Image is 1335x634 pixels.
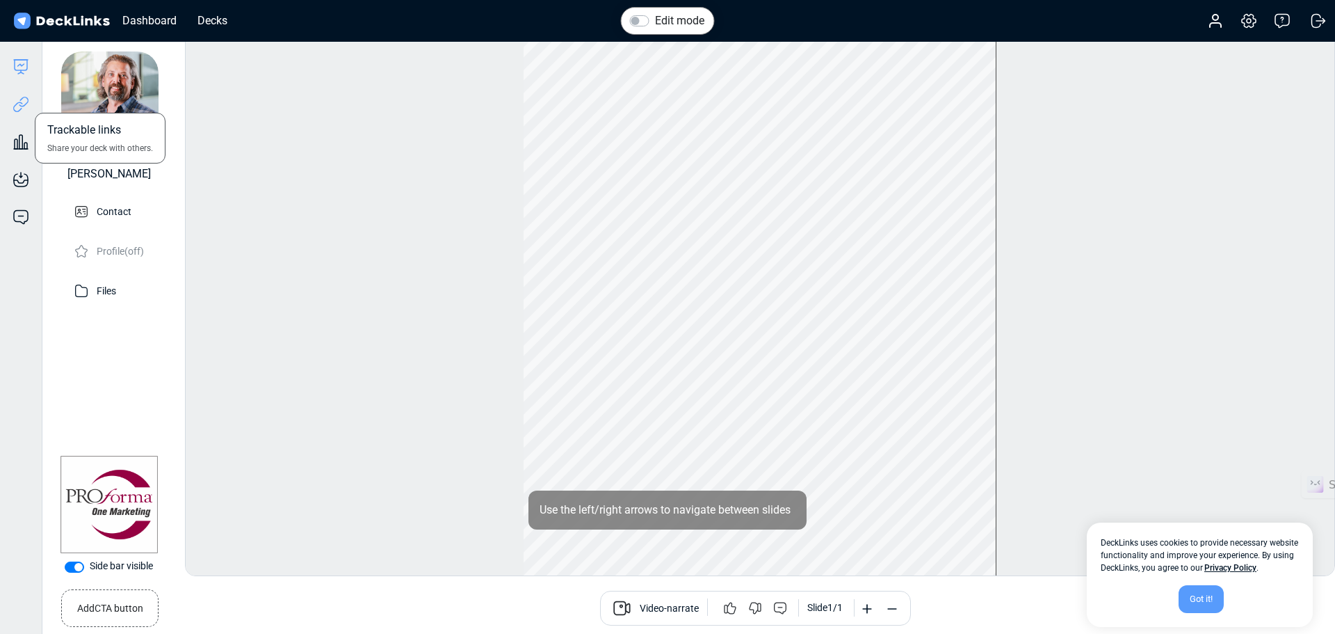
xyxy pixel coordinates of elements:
[77,596,143,616] small: Add CTA button
[191,12,234,29] div: Decks
[60,456,158,553] img: Company Banner
[115,12,184,29] div: Dashboard
[655,13,704,29] label: Edit mode
[97,241,144,259] p: Profile (off)
[640,601,699,618] span: Video-narrate
[1204,563,1256,573] a: Privacy Policy
[97,281,116,299] p: Files
[1101,537,1299,574] span: DeckLinks uses cookies to provide necessary website functionality and improve your experience. By...
[97,202,131,219] p: Contact
[67,166,151,182] div: [PERSON_NAME]
[47,142,153,154] span: Share your deck with others.
[807,601,843,615] div: Slide 1 / 1
[61,51,159,149] img: avatar
[1179,585,1224,613] div: Got it!
[90,559,153,573] label: Side bar visible
[11,11,112,31] img: DeckLinks
[47,122,121,142] span: Trackable links
[528,491,807,530] div: Use the left/right arrows to navigate between slides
